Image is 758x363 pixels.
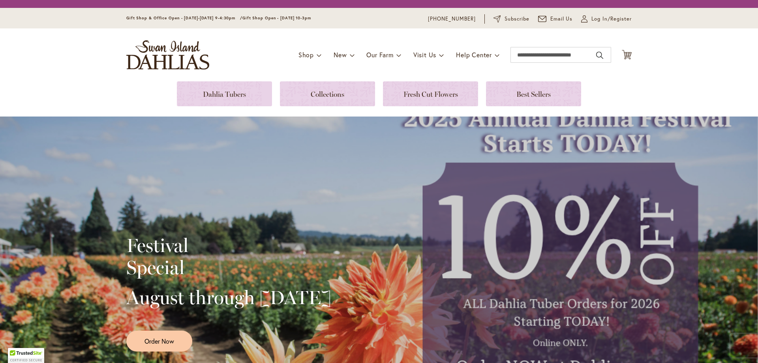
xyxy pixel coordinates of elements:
[242,15,311,21] span: Gift Shop Open - [DATE] 10-3pm
[298,51,314,59] span: Shop
[126,286,331,308] h2: August through [DATE]
[596,49,603,62] button: Search
[366,51,393,59] span: Our Farm
[456,51,492,59] span: Help Center
[581,15,632,23] a: Log In/Register
[413,51,436,59] span: Visit Us
[550,15,573,23] span: Email Us
[538,15,573,23] a: Email Us
[8,348,44,363] div: TrustedSite Certified
[591,15,632,23] span: Log In/Register
[334,51,347,59] span: New
[505,15,529,23] span: Subscribe
[126,234,331,278] h2: Festival Special
[126,15,242,21] span: Gift Shop & Office Open - [DATE]-[DATE] 9-4:30pm /
[126,331,192,352] a: Order Now
[126,40,209,70] a: store logo
[144,337,174,346] span: Order Now
[428,15,476,23] a: [PHONE_NUMBER]
[493,15,529,23] a: Subscribe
